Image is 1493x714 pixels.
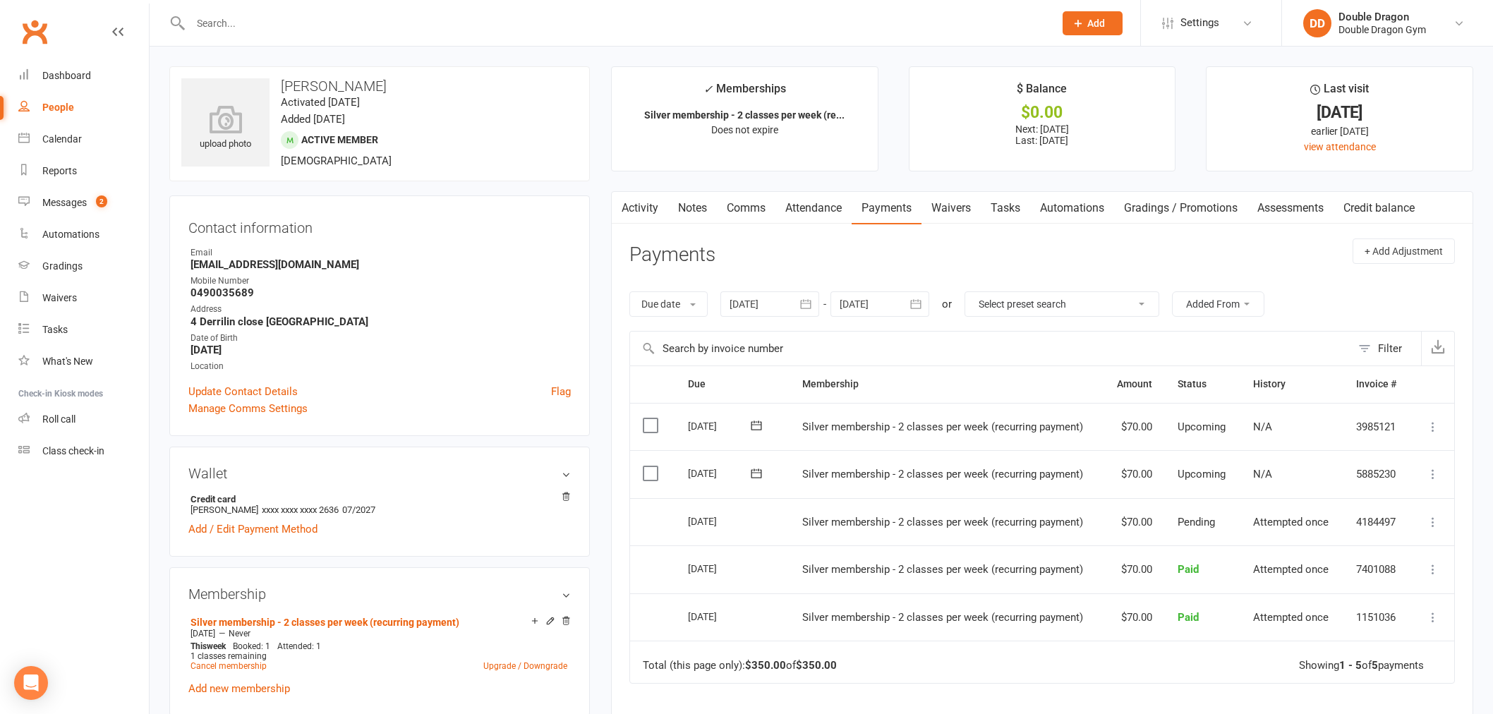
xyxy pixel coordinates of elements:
[802,516,1083,528] span: Silver membership - 2 classes per week (recurring payment)
[1353,238,1455,264] button: + Add Adjustment
[191,360,571,373] div: Location
[802,611,1083,624] span: Silver membership - 2 classes per week (recurring payment)
[18,346,149,377] a: What's New
[191,303,571,316] div: Address
[703,83,713,96] i: ✓
[1303,9,1331,37] div: DD
[18,250,149,282] a: Gradings
[1372,659,1378,672] strong: 5
[629,244,715,266] h3: Payments
[981,192,1030,224] a: Tasks
[342,504,375,515] span: 07/2027
[1339,659,1362,672] strong: 1 - 5
[191,315,571,328] strong: 4 Derrilin close [GEOGRAPHIC_DATA]
[745,659,786,672] strong: $350.00
[1343,403,1410,451] td: 3985121
[922,123,1163,146] p: Next: [DATE] Last: [DATE]
[1343,366,1410,402] th: Invoice #
[18,187,149,219] a: Messages 2
[14,666,48,700] div: Open Intercom Messenger
[612,192,668,224] a: Activity
[1103,545,1165,593] td: $70.00
[229,629,250,639] span: Never
[191,641,207,651] span: This
[18,435,149,467] a: Class kiosk mode
[188,214,571,236] h3: Contact information
[17,14,52,49] a: Clubworx
[1219,123,1460,139] div: earlier [DATE]
[1178,468,1226,480] span: Upcoming
[775,192,852,224] a: Attendance
[42,102,74,113] div: People
[922,105,1163,120] div: $0.00
[688,510,753,532] div: [DATE]
[1253,420,1272,433] span: N/A
[191,617,459,628] a: Silver membership - 2 classes per week (recurring payment)
[42,133,82,145] div: Calendar
[1172,291,1264,317] button: Added From
[1063,11,1123,35] button: Add
[281,96,360,109] time: Activated [DATE]
[921,192,981,224] a: Waivers
[42,356,93,367] div: What's New
[1178,516,1215,528] span: Pending
[191,286,571,299] strong: 0490035689
[790,366,1103,402] th: Membership
[643,660,837,672] div: Total (this page only): of
[1103,498,1165,546] td: $70.00
[1343,545,1410,593] td: 7401088
[42,165,77,176] div: Reports
[188,466,571,481] h3: Wallet
[187,628,571,639] div: —
[1180,7,1219,39] span: Settings
[191,332,571,345] div: Date of Birth
[1103,403,1165,451] td: $70.00
[188,521,318,538] a: Add / Edit Payment Method
[629,291,708,317] button: Due date
[281,155,392,167] span: [DEMOGRAPHIC_DATA]
[1343,450,1410,498] td: 5885230
[703,80,786,106] div: Memberships
[802,563,1083,576] span: Silver membership - 2 classes per week (recurring payment)
[1178,611,1199,624] span: Paid
[1343,593,1410,641] td: 1151036
[42,292,77,303] div: Waivers
[233,641,270,651] span: Booked: 1
[675,366,790,402] th: Due
[1253,611,1329,624] span: Attempted once
[277,641,321,651] span: Attended: 1
[551,383,571,400] a: Flag
[42,229,99,240] div: Automations
[1253,563,1329,576] span: Attempted once
[18,219,149,250] a: Automations
[1219,105,1460,120] div: [DATE]
[1103,450,1165,498] td: $70.00
[852,192,921,224] a: Payments
[1247,192,1334,224] a: Assessments
[1114,192,1247,224] a: Gradings / Promotions
[188,586,571,602] h3: Membership
[802,468,1083,480] span: Silver membership - 2 classes per week (recurring payment)
[191,494,564,504] strong: Credit card
[1343,498,1410,546] td: 4184497
[301,134,378,145] span: Active member
[181,105,270,152] div: upload photo
[188,383,298,400] a: Update Contact Details
[18,282,149,314] a: Waivers
[188,400,308,417] a: Manage Comms Settings
[281,113,345,126] time: Added [DATE]
[18,314,149,346] a: Tasks
[96,195,107,207] span: 2
[42,197,87,208] div: Messages
[42,324,68,335] div: Tasks
[186,13,1044,33] input: Search...
[188,682,290,695] a: Add new membership
[42,445,104,456] div: Class check-in
[1304,141,1376,152] a: view attendance
[42,413,75,425] div: Roll call
[1030,192,1114,224] a: Automations
[1103,366,1165,402] th: Amount
[191,344,571,356] strong: [DATE]
[1253,516,1329,528] span: Attempted once
[668,192,717,224] a: Notes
